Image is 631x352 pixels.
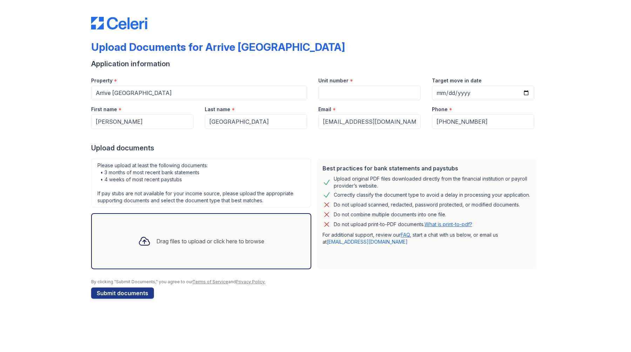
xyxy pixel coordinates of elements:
button: Submit documents [91,287,154,299]
label: Property [91,77,113,84]
div: Upload original PDF files downloaded directly from the financial institution or payroll provider’... [334,175,531,189]
div: Application information [91,59,540,69]
div: Do not combine multiple documents into one file. [334,210,446,219]
label: Phone [432,106,448,113]
div: Upload documents [91,143,540,153]
label: Target move in date [432,77,482,84]
label: First name [91,106,117,113]
div: By clicking "Submit Documents," you agree to our and [91,279,540,285]
p: For additional support, review our , start a chat with us below, or email us at [323,231,531,245]
div: Correctly classify the document type to avoid a delay in processing your application. [334,191,530,199]
div: Best practices for bank statements and paystubs [323,164,531,172]
img: CE_Logo_Blue-a8612792a0a2168367f1c8372b55b34899dd931a85d93a1a3d3e32e68fde9ad4.png [91,17,147,29]
label: Last name [205,106,230,113]
div: Do not upload scanned, redacted, password protected, or modified documents. [334,201,520,209]
div: Drag files to upload or click here to browse [156,237,264,245]
div: Please upload at least the following documents: • 3 months of most recent bank statements • 4 wee... [91,158,311,208]
a: What is print-to-pdf? [425,221,472,227]
label: Email [318,106,331,113]
a: Privacy Policy. [236,279,265,284]
a: [EMAIL_ADDRESS][DOMAIN_NAME] [327,239,408,245]
p: Do not upload print-to-PDF documents. [334,221,472,228]
a: FAQ [401,232,410,238]
div: Upload Documents for Arrive [GEOGRAPHIC_DATA] [91,41,345,53]
label: Unit number [318,77,348,84]
a: Terms of Service [192,279,228,284]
